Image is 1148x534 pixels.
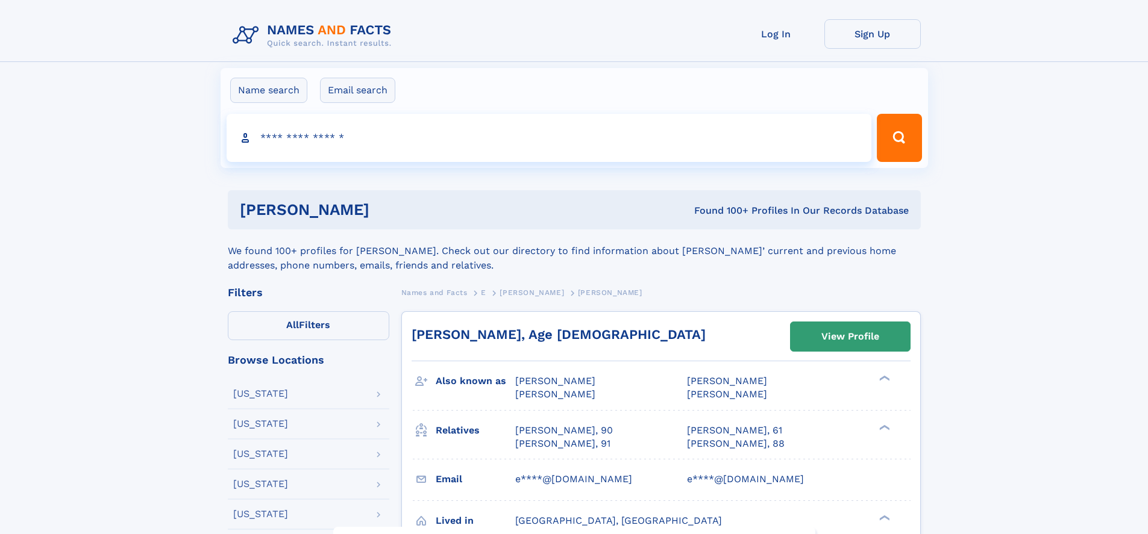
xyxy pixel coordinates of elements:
[687,424,782,437] a: [PERSON_NAME], 61
[228,229,921,273] div: We found 100+ profiles for [PERSON_NAME]. Check out our directory to find information about [PERS...
[687,375,767,387] span: [PERSON_NAME]
[821,323,879,350] div: View Profile
[412,327,706,342] a: [PERSON_NAME], Age [DEMOGRAPHIC_DATA]
[515,437,610,450] a: [PERSON_NAME], 91
[320,78,395,103] label: Email search
[687,388,767,400] span: [PERSON_NAME]
[228,311,389,340] label: Filters
[240,202,532,217] h1: [PERSON_NAME]
[791,322,910,351] a: View Profile
[436,371,515,391] h3: Also known as
[500,285,564,300] a: [PERSON_NAME]
[515,424,613,437] a: [PERSON_NAME], 90
[401,285,468,300] a: Names and Facts
[228,19,401,52] img: Logo Names and Facts
[233,509,288,519] div: [US_STATE]
[481,288,486,297] span: E
[515,388,595,400] span: [PERSON_NAME]
[515,375,595,387] span: [PERSON_NAME]
[228,287,389,298] div: Filters
[687,437,785,450] a: [PERSON_NAME], 88
[578,288,642,297] span: [PERSON_NAME]
[728,19,824,49] a: Log In
[436,420,515,441] h3: Relatives
[824,19,921,49] a: Sign Up
[286,319,299,331] span: All
[876,374,891,382] div: ❯
[436,469,515,489] h3: Email
[481,285,486,300] a: E
[233,389,288,399] div: [US_STATE]
[532,204,909,217] div: Found 100+ Profiles In Our Records Database
[876,514,891,521] div: ❯
[233,479,288,489] div: [US_STATE]
[876,423,891,431] div: ❯
[500,288,564,297] span: [PERSON_NAME]
[230,78,307,103] label: Name search
[877,114,921,162] button: Search Button
[233,449,288,459] div: [US_STATE]
[227,114,872,162] input: search input
[233,419,288,429] div: [US_STATE]
[436,511,515,531] h3: Lived in
[228,355,389,365] div: Browse Locations
[515,515,722,526] span: [GEOGRAPHIC_DATA], [GEOGRAPHIC_DATA]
